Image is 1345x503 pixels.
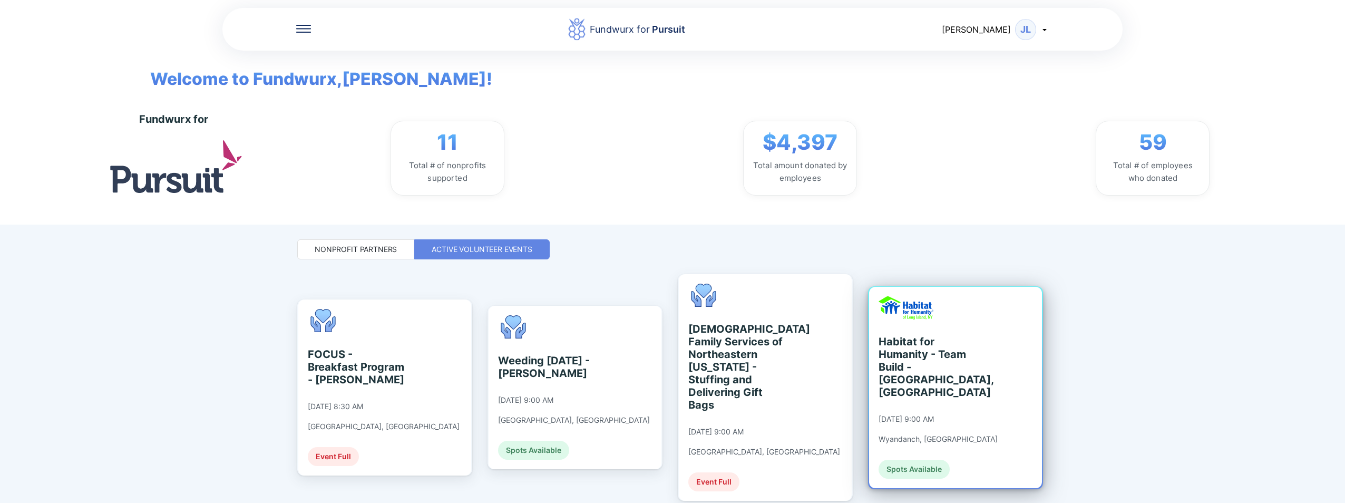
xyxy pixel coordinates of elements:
[1015,19,1036,40] div: JL
[308,422,460,431] div: [GEOGRAPHIC_DATA], [GEOGRAPHIC_DATA]
[688,472,739,491] div: Event Full
[650,24,685,35] span: Pursuit
[315,244,397,255] div: Nonprofit Partners
[688,323,785,411] div: [DEMOGRAPHIC_DATA] Family Services of Northeastern [US_STATE] - Stuffing and Delivering Gift Bags
[1105,159,1201,185] div: Total # of employees who donated
[308,402,363,411] div: [DATE] 8:30 AM
[432,244,532,255] div: Active Volunteer Events
[308,447,359,466] div: Event Full
[498,441,569,460] div: Spots Available
[498,415,650,425] div: [GEOGRAPHIC_DATA], [GEOGRAPHIC_DATA]
[752,159,848,185] div: Total amount donated by employees
[498,354,594,380] div: Weeding [DATE] - [PERSON_NAME]
[498,395,553,405] div: [DATE] 9:00 AM
[134,51,492,92] span: Welcome to Fundwurx, [PERSON_NAME] !
[879,414,934,424] div: [DATE] 9:00 AM
[879,335,975,399] div: Habitat for Humanity - Team Build - [GEOGRAPHIC_DATA], [GEOGRAPHIC_DATA]
[110,140,242,192] img: logo.jpg
[688,447,840,457] div: [GEOGRAPHIC_DATA], [GEOGRAPHIC_DATA]
[688,427,744,437] div: [DATE] 9:00 AM
[437,130,458,155] span: 11
[399,159,495,185] div: Total # of nonprofits supported
[139,113,208,125] div: Fundwurx for
[879,460,950,479] div: Spots Available
[308,348,404,386] div: FOCUS - Breakfast Program - [PERSON_NAME]
[879,434,998,444] div: Wyandanch, [GEOGRAPHIC_DATA]
[763,130,837,155] span: $4,397
[942,24,1011,35] span: [PERSON_NAME]
[1139,130,1167,155] span: 59
[590,22,685,37] div: Fundwurx for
